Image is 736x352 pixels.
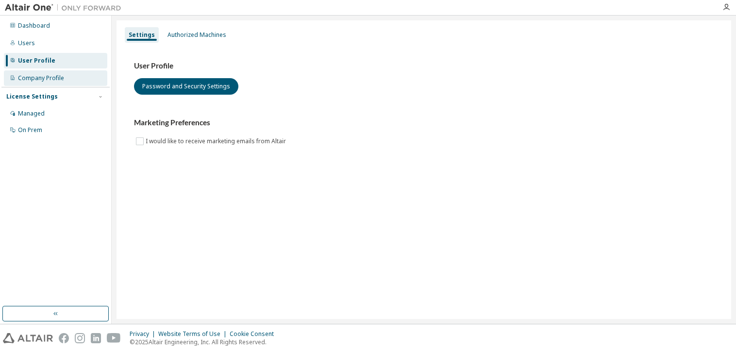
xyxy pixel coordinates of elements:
div: Privacy [130,330,158,338]
div: Dashboard [18,22,50,30]
button: Password and Security Settings [134,78,238,95]
img: altair_logo.svg [3,333,53,343]
div: Settings [129,31,155,39]
div: Website Terms of Use [158,330,230,338]
div: License Settings [6,93,58,101]
div: Managed [18,110,45,117]
label: I would like to receive marketing emails from Altair [146,135,288,147]
div: User Profile [18,57,55,65]
img: Altair One [5,3,126,13]
p: © 2025 Altair Engineering, Inc. All Rights Reserved. [130,338,280,346]
div: Cookie Consent [230,330,280,338]
div: On Prem [18,126,42,134]
img: facebook.svg [59,333,69,343]
h3: User Profile [134,61,714,71]
div: Company Profile [18,74,64,82]
div: Users [18,39,35,47]
img: instagram.svg [75,333,85,343]
h3: Marketing Preferences [134,118,714,128]
div: Authorized Machines [167,31,226,39]
img: linkedin.svg [91,333,101,343]
img: youtube.svg [107,333,121,343]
